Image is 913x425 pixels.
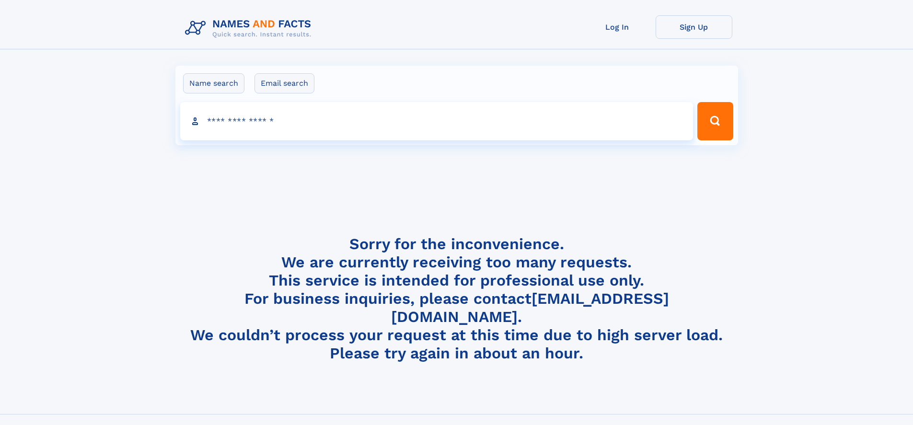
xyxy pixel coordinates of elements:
[254,73,314,93] label: Email search
[180,102,693,140] input: search input
[697,102,733,140] button: Search Button
[656,15,732,39] a: Sign Up
[181,235,732,363] h4: Sorry for the inconvenience. We are currently receiving too many requests. This service is intend...
[181,15,319,41] img: Logo Names and Facts
[183,73,244,93] label: Name search
[391,289,669,326] a: [EMAIL_ADDRESS][DOMAIN_NAME]
[579,15,656,39] a: Log In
